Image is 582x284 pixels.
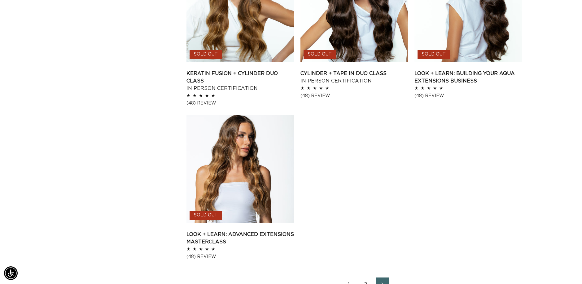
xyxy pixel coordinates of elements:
[300,70,408,85] a: Cylinder + Tape in Duo Class In Person Certification
[551,254,582,284] iframe: Chat Widget
[186,70,294,92] a: Keratin Fusion + Cylinder Duo Class In Person Certification
[186,231,294,246] a: Look + Learn: Advanced Extensions Masterclass
[414,70,522,85] a: Look + Learn: Building Your AQUA Extensions Business
[4,266,18,280] div: Accessibility Menu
